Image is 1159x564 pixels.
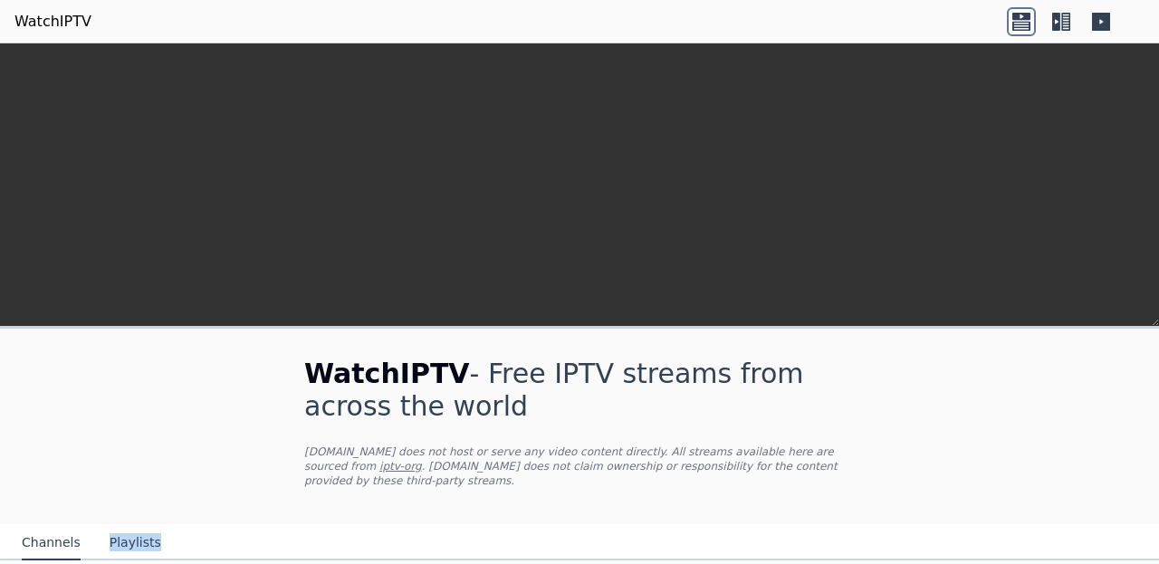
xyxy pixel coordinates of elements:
[22,526,81,560] button: Channels
[110,526,161,560] button: Playlists
[304,358,855,423] h1: - Free IPTV streams from across the world
[379,460,422,473] a: iptv-org
[304,445,855,488] p: [DOMAIN_NAME] does not host or serve any video content directly. All streams available here are s...
[14,11,91,33] a: WatchIPTV
[304,358,470,389] span: WatchIPTV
